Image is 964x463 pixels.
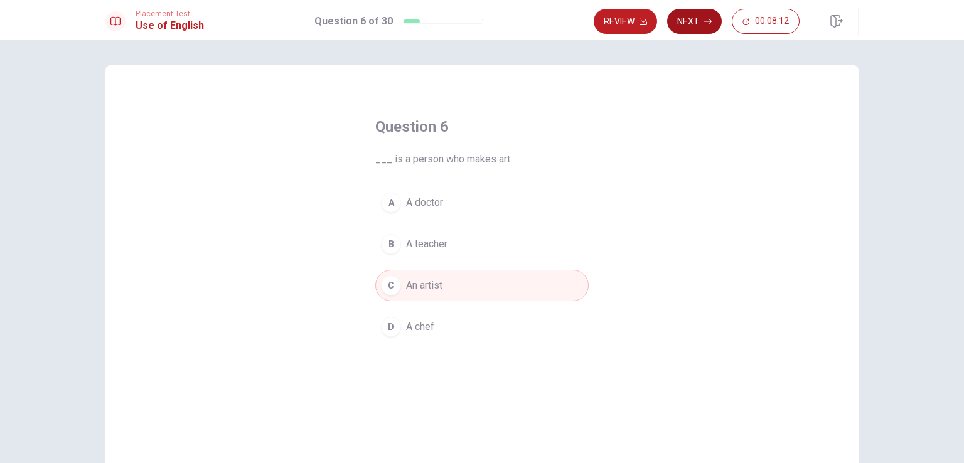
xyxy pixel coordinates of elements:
[136,18,204,33] h1: Use of English
[594,9,657,34] button: Review
[375,270,589,301] button: CAn artist
[381,234,401,254] div: B
[314,14,393,29] h1: Question 6 of 30
[136,9,204,18] span: Placement Test
[755,16,789,26] span: 00:08:12
[381,193,401,213] div: A
[732,9,800,34] button: 00:08:12
[375,152,589,167] span: ___ is a person who makes art.
[406,319,434,334] span: A chef
[406,237,447,252] span: A teacher
[381,317,401,337] div: D
[406,195,443,210] span: A doctor
[375,311,589,343] button: DA chef
[375,228,589,260] button: BA teacher
[381,275,401,295] div: C
[375,117,589,137] h4: Question 6
[406,278,442,293] span: An artist
[667,9,722,34] button: Next
[375,187,589,218] button: AA doctor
